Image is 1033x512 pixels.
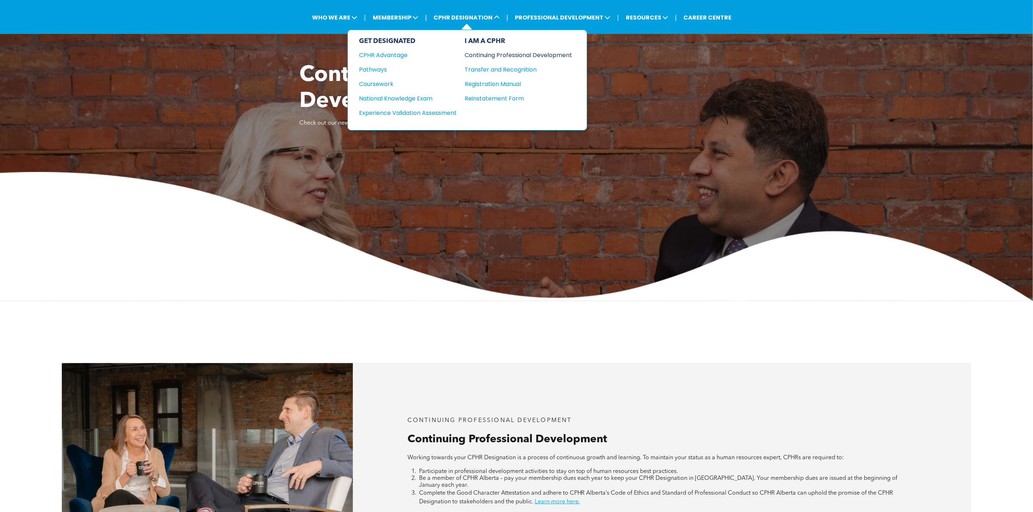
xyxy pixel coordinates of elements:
div: Registration Manual [465,79,562,89]
span: Continuing Professional Development [407,434,607,445]
a: Coursework [359,79,457,89]
div: National Knowledge Exam [359,94,447,103]
div: I AM A CPHR [465,37,572,45]
div: Pathways [359,65,447,74]
span: PROFESSIONAL DEVELOPMENT [513,11,612,24]
div: Coursework [359,79,447,89]
span: WHO WE ARE [310,11,359,24]
li: | [364,10,366,25]
span: RESOURCES [624,11,670,24]
div: Experience Validation Assessment [359,108,447,117]
span: Participate in professional development activities to stay on top of human resources best practices. [419,469,678,474]
a: Experience Validation Assessment [359,108,457,117]
a: Transfer and Recognition [465,65,572,74]
div: Transfer and Recognition [465,65,562,74]
a: Registration Manual [465,79,572,89]
a: CPHR Advantage [359,51,457,60]
span: Check out our new, CPD Approved Professional Development Calendar! [300,120,490,126]
div: Continuing Professional Development [465,51,562,60]
span: Working towards your CPHR Designation is a process of continuous growth and learning. To maintain... [407,455,844,461]
a: Reinstatement Form [465,94,572,103]
a: National Knowledge Exam [359,94,457,103]
span: Continuing Professional Development [300,65,551,112]
a: CAREER CENTRE [682,11,734,24]
span: Complete the Good Character Attestation and adhere to CPHR Alberta’s Code of Ethics and Standard ... [419,490,893,505]
span: MEMBERSHIP [371,11,421,24]
li: | [675,10,677,25]
a: Learn more here. [535,499,580,505]
a: Pathways [359,65,457,74]
li: | [507,10,508,25]
div: CPHR Advantage [359,51,447,60]
span: CPHR DESIGNATION [432,11,502,24]
span: CONTINUING PROFESSIONAL DEVELOPMENT [407,418,572,423]
a: Continuing Professional Development [465,51,572,60]
li: | [425,10,427,25]
div: GET DESIGNATED [359,37,457,45]
li: | [617,10,619,25]
div: Reinstatement Form [465,94,562,103]
span: Be a member of CPHR Alberta – pay your membership dues each year to keep your CPHR Designation in... [419,476,898,488]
